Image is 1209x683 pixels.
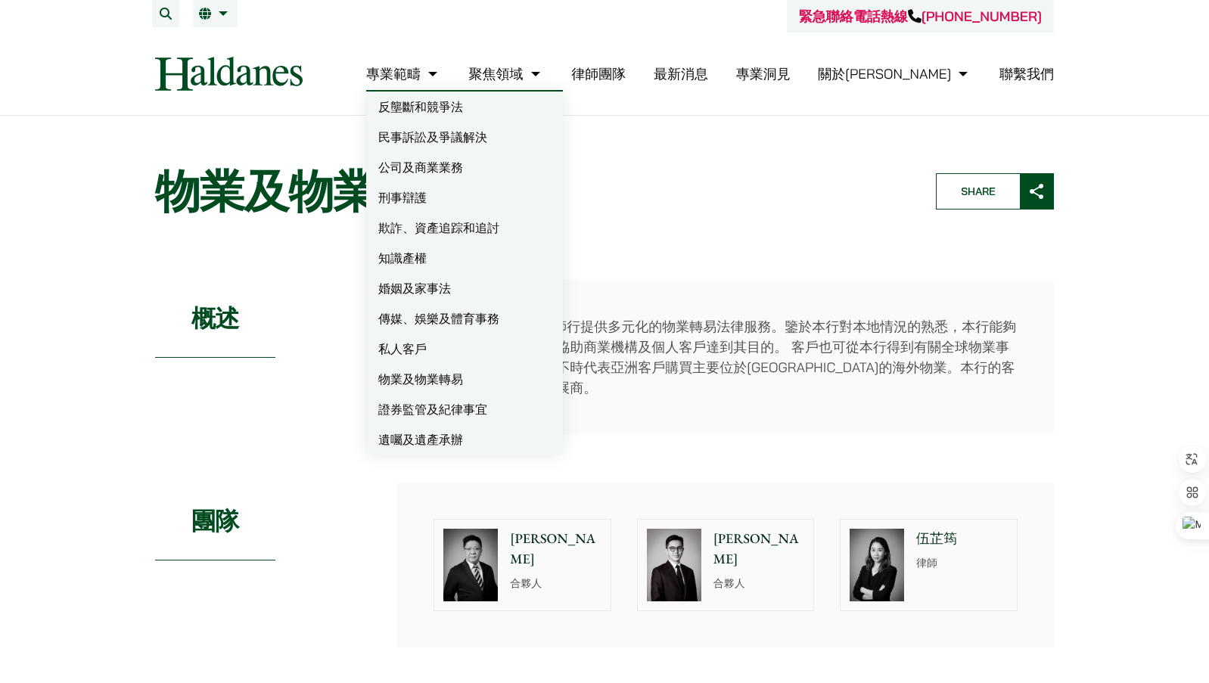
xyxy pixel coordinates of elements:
[469,65,544,82] a: 聚焦領域
[936,173,1054,210] button: Share
[434,519,611,611] a: [PERSON_NAME] 合夥人
[571,65,626,82] a: 律師團隊
[799,8,1042,25] a: 緊急聯絡電話熱線[PHONE_NUMBER]
[713,576,805,591] p: 合夥人
[999,65,1054,82] a: 聯繫我們
[366,122,563,152] a: 民事訴訟及爭議解決
[366,243,563,273] a: 知識產權
[366,334,563,364] a: 私人客戶
[155,483,275,560] h2: 團隊
[818,65,971,82] a: 關於何敦
[366,152,563,182] a: 公司及商業業務
[366,424,563,455] a: 遺囑及遺產承辦
[434,316,1018,398] p: [PERSON_NAME]律師行提供多元化的物業轉易法律服務。鑒於本行對本地情況的熟悉，本行能夠有效並具成本效益地協助商業機構及個人客戶達到其目的。 客戶也可從本行得到有關全球物業事宜的法律意見...
[366,92,563,122] a: 反壟斷和競爭法
[366,364,563,394] a: 物業及物業轉易
[366,182,563,213] a: 刑事辯護
[916,555,1008,571] p: 律師
[736,65,791,82] a: 專業洞見
[510,529,601,570] p: [PERSON_NAME]
[155,57,303,91] img: Logo of Haldanes
[366,303,563,334] a: 傳媒、娛樂及體育事務
[155,164,910,219] h1: 物業及物業轉易
[366,273,563,303] a: 婚姻及家事法
[937,174,1020,209] span: Share
[366,394,563,424] a: 證券監管及紀律事宜
[155,280,275,358] h2: 概述
[366,65,441,82] a: 專業範疇
[916,529,1008,549] p: 伍芷筠
[199,8,232,20] a: 繁
[510,576,601,591] p: 合夥人
[713,529,805,570] p: [PERSON_NAME]
[366,213,563,243] a: 欺詐、資產追踪和追討
[654,65,708,82] a: 最新消息
[840,519,1018,611] a: 伍芷筠 律師
[637,519,815,611] a: [PERSON_NAME] 合夥人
